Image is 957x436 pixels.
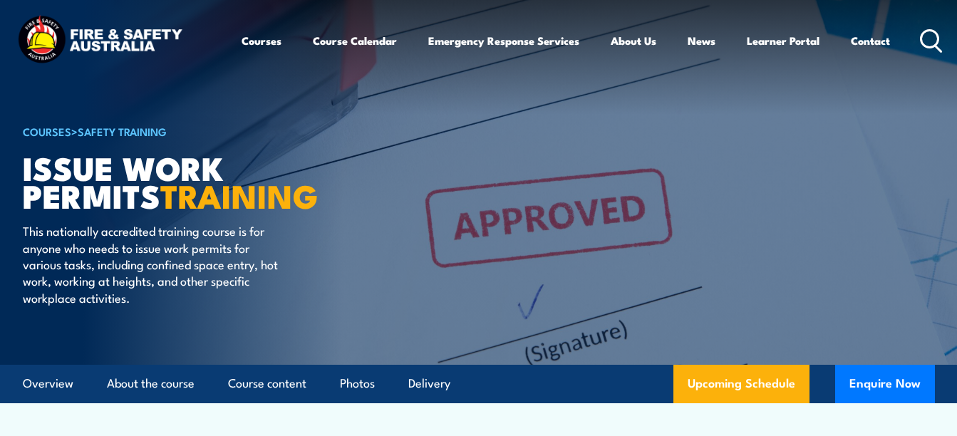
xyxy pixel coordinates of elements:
a: Upcoming Schedule [673,365,809,403]
a: About Us [611,24,656,58]
a: Course Calendar [313,24,397,58]
h1: Issue Work Permits [23,153,375,209]
a: Contact [851,24,890,58]
strong: TRAINING [160,170,319,219]
a: COURSES [23,123,71,139]
a: Course content [228,365,306,403]
a: Overview [23,365,73,403]
h6: > [23,123,375,140]
a: Courses [242,24,281,58]
a: Delivery [408,365,450,403]
p: This nationally accredited training course is for anyone who needs to issue work permits for vari... [23,222,283,306]
a: About the course [107,365,195,403]
a: News [688,24,715,58]
a: Learner Portal [747,24,819,58]
a: Photos [340,365,375,403]
button: Enquire Now [835,365,935,403]
a: Emergency Response Services [428,24,579,58]
a: Safety Training [78,123,167,139]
